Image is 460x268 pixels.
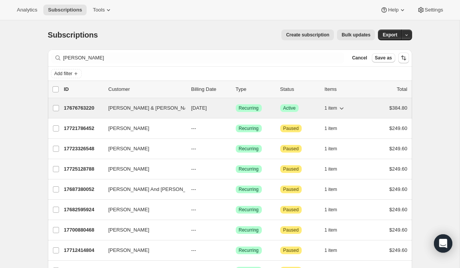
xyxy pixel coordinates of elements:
span: [DATE] [191,105,207,111]
div: 17725128788[PERSON_NAME]---SuccessRecurringAttentionPaused1 item$249.60 [64,164,407,174]
span: $249.60 [389,125,407,131]
span: Cancel [352,55,367,61]
p: Customer [108,85,185,93]
button: 1 item [325,245,346,256]
span: Paused [283,146,299,152]
span: Analytics [17,7,37,13]
button: [PERSON_NAME] And [PERSON_NAME] [104,183,181,196]
button: 1 item [325,184,346,195]
span: Create subscription [286,32,329,38]
div: 17682595924[PERSON_NAME]---SuccessRecurringAttentionPaused1 item$249.60 [64,204,407,215]
span: Recurring [239,186,259,192]
p: 17721786452 [64,125,102,132]
div: 17723326548[PERSON_NAME]---SuccessRecurringAttentionPaused1 item$249.60 [64,143,407,154]
span: --- [191,146,196,151]
span: [PERSON_NAME] [108,226,149,234]
span: $249.60 [389,247,407,253]
span: Save as [375,55,392,61]
span: Paused [283,247,299,253]
span: $249.60 [389,227,407,233]
span: Export [383,32,397,38]
span: $384.80 [389,105,407,111]
p: 17687380052 [64,186,102,193]
button: 1 item [325,204,346,215]
div: 17676763220[PERSON_NAME] & [PERSON_NAME][DATE]SuccessRecurringSuccessActive1 item$384.80 [64,103,407,113]
p: 17723326548 [64,145,102,153]
span: Recurring [239,146,259,152]
button: Bulk updates [337,30,375,40]
span: Paused [283,207,299,213]
span: Recurring [239,207,259,213]
button: [PERSON_NAME] [104,143,181,155]
div: 17687380052[PERSON_NAME] And [PERSON_NAME]---SuccessRecurringAttentionPaused1 item$249.60 [64,184,407,195]
button: Add filter [51,69,82,78]
button: Help [376,5,411,15]
span: 1 item [325,105,337,111]
button: [PERSON_NAME] [104,163,181,175]
span: Paused [283,186,299,192]
button: Export [378,30,402,40]
button: Tools [88,5,117,15]
span: --- [191,227,196,233]
button: Settings [412,5,448,15]
span: [PERSON_NAME] & [PERSON_NAME] [108,104,197,112]
button: Sort the results [398,53,409,63]
button: [PERSON_NAME] [104,224,181,236]
p: 17712414804 [64,247,102,254]
button: Cancel [349,53,370,62]
span: --- [191,166,196,172]
span: Recurring [239,247,259,253]
span: 1 item [325,207,337,213]
p: Total [397,85,407,93]
button: Create subscription [281,30,334,40]
span: [PERSON_NAME] [108,206,149,214]
span: [PERSON_NAME] [108,125,149,132]
span: --- [191,125,196,131]
span: Recurring [239,227,259,233]
span: Recurring [239,166,259,172]
span: Bulk updates [342,32,370,38]
div: Type [236,85,274,93]
div: 17712414804[PERSON_NAME]---SuccessRecurringAttentionPaused1 item$249.60 [64,245,407,256]
div: IDCustomerBilling DateTypeStatusItemsTotal [64,85,407,93]
span: --- [191,247,196,253]
div: 17700880468[PERSON_NAME]---SuccessRecurringAttentionPaused1 item$249.60 [64,225,407,235]
p: 17676763220 [64,104,102,112]
span: $249.60 [389,207,407,212]
span: 1 item [325,146,337,152]
span: Subscriptions [48,7,82,13]
span: Subscriptions [48,31,98,39]
div: Items [325,85,363,93]
button: Save as [372,53,395,62]
span: [PERSON_NAME] [108,247,149,254]
span: Settings [425,7,443,13]
span: Active [283,105,296,111]
span: 1 item [325,227,337,233]
span: --- [191,207,196,212]
span: 1 item [325,247,337,253]
button: [PERSON_NAME] [104,204,181,216]
button: Analytics [12,5,42,15]
span: $249.60 [389,186,407,192]
button: 1 item [325,225,346,235]
div: Open Intercom Messenger [434,234,452,253]
p: 17700880468 [64,226,102,234]
span: Recurring [239,105,259,111]
span: [PERSON_NAME] [108,165,149,173]
span: [PERSON_NAME] [108,145,149,153]
div: 17721786452[PERSON_NAME]---SuccessRecurringAttentionPaused1 item$249.60 [64,123,407,134]
span: Add filter [54,71,72,77]
input: Filter subscribers [63,53,345,63]
p: ID [64,85,102,93]
p: Billing Date [191,85,230,93]
button: [PERSON_NAME] [104,244,181,256]
button: Subscriptions [43,5,87,15]
span: 1 item [325,125,337,132]
button: [PERSON_NAME] & [PERSON_NAME] [104,102,181,114]
p: 17682595924 [64,206,102,214]
span: $249.60 [389,146,407,151]
span: [PERSON_NAME] And [PERSON_NAME] [108,186,202,193]
button: [PERSON_NAME] [104,122,181,135]
button: 1 item [325,123,346,134]
span: 1 item [325,186,337,192]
